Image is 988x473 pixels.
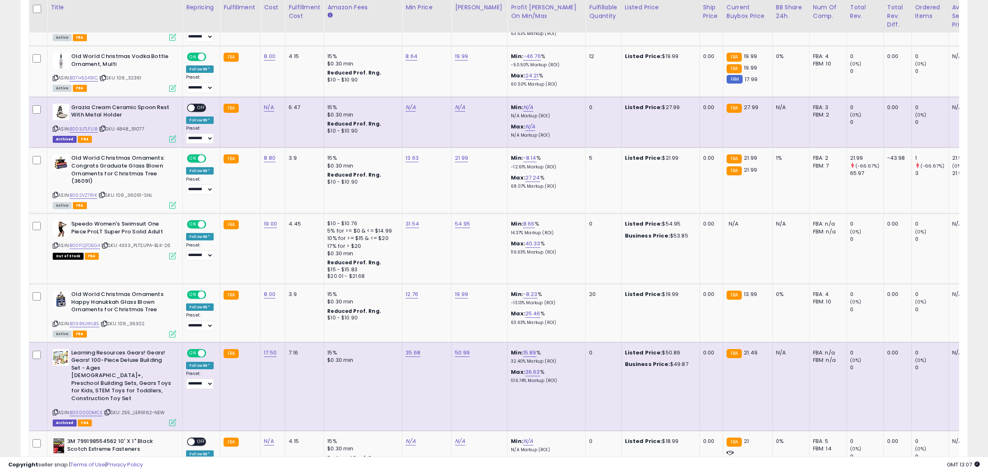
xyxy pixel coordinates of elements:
[915,228,927,235] small: (0%)
[703,291,717,298] div: 0.00
[511,220,523,228] b: Min:
[589,53,615,60] div: 12
[887,220,905,228] div: 0.00
[850,170,883,177] div: 65.97
[915,3,945,21] div: Ordered Items
[511,310,579,325] div: %
[813,162,840,170] div: FBM: 7
[915,357,927,363] small: (0%)
[73,331,87,338] span: FBA
[327,77,396,84] div: $10 - $10.90
[625,220,662,228] b: Listed Price:
[405,3,448,12] div: Min Price
[776,154,803,162] div: 1%
[327,349,396,356] div: 15%
[186,177,214,195] div: Preset:
[71,291,171,316] b: Old World Christmas Ornaments Happy Hanukkah Glass Blown Ornaments for Christmas Tree
[523,103,533,112] a: N/A
[205,155,218,162] span: OFF
[511,310,525,317] b: Max:
[327,179,396,186] div: $10 - $10.90
[327,171,381,178] b: Reduced Prof. Rng.
[511,3,582,21] div: Profit [PERSON_NAME] on Min/Max
[813,349,840,356] div: FBA: n/a
[887,104,905,111] div: 0.00
[511,174,525,182] b: Max:
[455,349,470,357] a: 50.99
[73,34,87,41] span: FBA
[264,103,274,112] a: N/A
[455,290,468,298] a: 19.99
[224,3,257,12] div: Fulfillment
[107,461,143,468] a: Privacy Policy
[70,126,98,133] a: B003JTLFU8
[99,75,142,81] span: | SKU: 109_32361
[589,220,615,228] div: 0
[952,3,982,29] div: Avg Selling Price
[511,320,579,326] p: 63.63% Markup (ROI)
[727,154,742,163] small: FBA
[915,112,927,118] small: (0%)
[53,85,72,92] span: All listings currently available for purchase on Amazon
[85,253,99,260] span: FBA
[70,409,103,416] a: B00000DMCE
[625,104,693,111] div: $27.99
[915,61,927,67] small: (0%)
[405,154,419,162] a: 13.63
[186,75,214,93] div: Preset:
[327,220,396,227] div: $10 - $10.76
[327,12,332,19] small: Amazon Fees.
[511,349,579,364] div: %
[53,154,176,208] div: ASIN:
[915,104,948,111] div: 0
[511,53,579,68] div: %
[511,103,523,111] b: Min:
[625,220,693,228] div: $54.95
[813,104,840,111] div: FBA: 3
[744,154,757,162] span: 21.99
[525,368,540,376] a: 36.63
[455,103,465,112] a: N/A
[53,438,65,454] img: 41emdFy2QeS._SL40_.jpg
[186,312,214,331] div: Preset:
[850,3,880,21] div: Total Rev.
[53,291,69,307] img: 51DqMkbwH+L._SL40_.jpg
[915,235,948,243] div: 0
[70,75,98,82] a: B07H5S491C
[850,112,862,118] small: (0%)
[523,290,538,298] a: -8.23
[776,291,803,298] div: 0%
[703,220,717,228] div: 0.00
[813,291,840,298] div: FBA: 4
[850,154,883,162] div: 21.99
[289,220,317,228] div: 4.45
[915,119,948,126] div: 0
[744,166,757,174] span: 21.99
[703,104,717,111] div: 0.00
[523,154,536,162] a: -8.14
[73,85,87,92] span: FBA
[727,166,742,175] small: FBA
[405,290,418,298] a: 12.76
[511,290,523,298] b: Min:
[511,133,579,138] p: N/A Markup (ROI)
[53,220,69,237] img: 31DR7JqrQRL._SL40_.jpg
[703,53,717,60] div: 0.00
[511,62,579,68] p: -50.50% Markup (ROI)
[625,349,693,356] div: $50.89
[850,298,862,305] small: (0%)
[53,202,72,209] span: All listings currently available for purchase on Amazon
[744,52,757,60] span: 19.99
[53,53,69,69] img: 31pyQfqqu7L._SL40_.jpg
[850,119,883,126] div: 0
[53,104,176,142] div: ASIN:
[71,349,171,405] b: Learning Resources Gears! Gears! Gears! 100-Piece Deluxe Building Set - Ages [DEMOGRAPHIC_DATA]+,...
[625,52,662,60] b: Listed Price:
[289,154,317,162] div: 3.9
[188,291,198,298] span: ON
[188,54,198,61] span: ON
[915,154,948,162] div: 1
[952,154,986,162] div: 21.99
[51,3,179,12] div: Title
[850,61,862,67] small: (0%)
